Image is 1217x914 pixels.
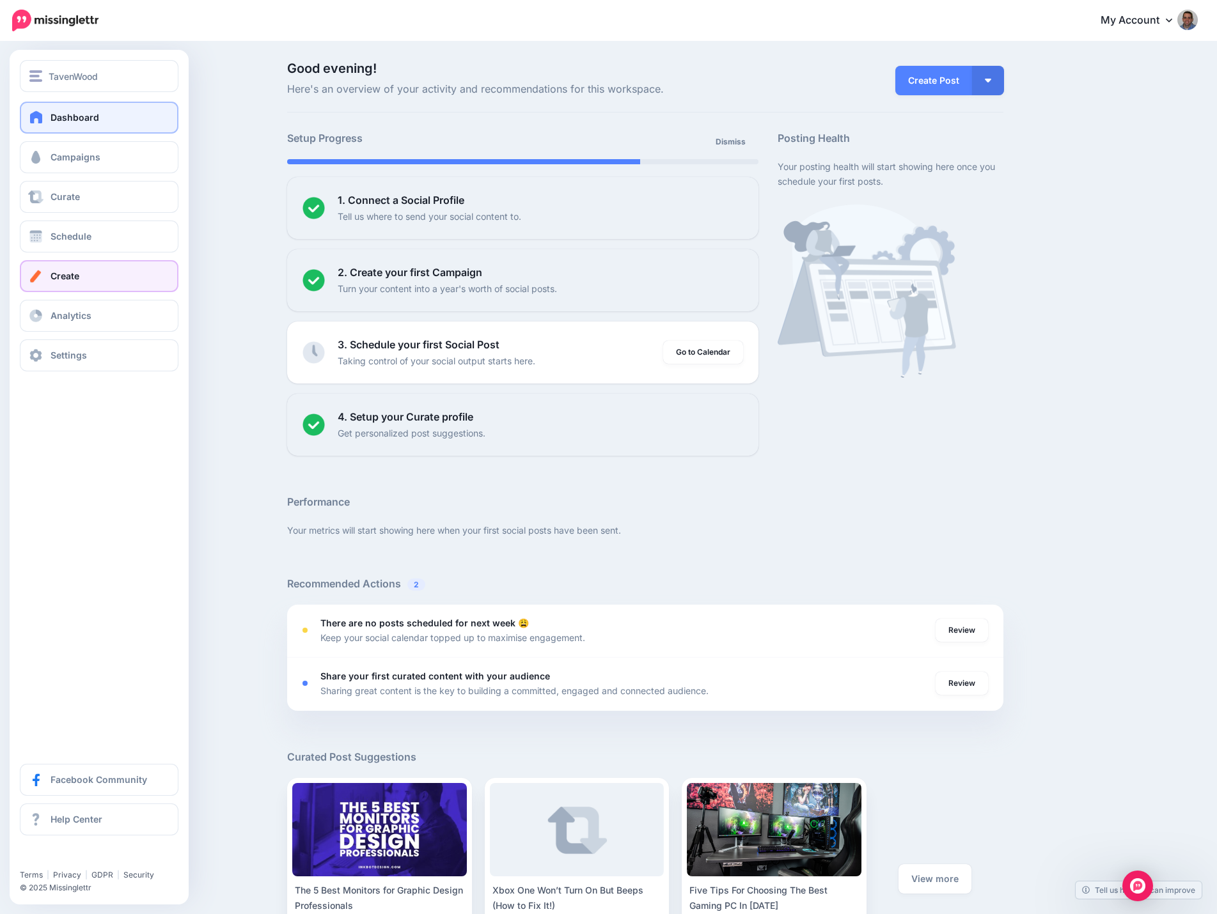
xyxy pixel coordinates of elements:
[1122,871,1153,901] div: Open Intercom Messenger
[778,130,1003,146] h5: Posting Health
[20,141,178,173] a: Campaigns
[29,70,42,82] img: menu.png
[287,130,522,146] h5: Setup Progress
[53,870,81,879] a: Privacy
[117,870,120,879] span: |
[51,231,91,242] span: Schedule
[302,628,308,633] div: <div class='status-dot small red margin-right'></div>Error
[295,883,464,913] div: The 5 Best Monitors for Graphic Design Professionals
[51,350,87,360] span: Settings
[1076,881,1202,899] a: Tell us how we can improve
[663,341,743,364] a: Go to Calendar
[492,883,662,913] div: Xbox One Won’t Turn On But Beeps (How to Fix It!)
[51,310,91,321] span: Analytics
[20,870,43,879] a: Terms
[51,270,79,281] span: Create
[51,814,102,825] span: Help Center
[708,130,753,153] a: Dismiss
[936,672,988,695] a: Review
[338,410,473,423] b: 4. Setup your Curate profile
[20,221,178,252] a: Schedule
[20,339,178,371] a: Settings
[12,10,98,31] img: Missinglettr
[287,749,1003,765] h5: Curated Post Suggestions
[287,81,758,98] span: Here's an overview of your activity and recommendations for this workspace.
[20,102,178,134] a: Dashboard
[936,619,988,642] a: Review
[320,670,550,681] b: Share your first curated content with your audience
[320,683,709,698] p: Sharing great content is the key to building a committed, engaged and connected audience.
[338,209,521,224] p: Tell us where to send your social content to.
[302,414,325,436] img: checked-circle.png
[338,426,485,440] p: Get personalized post suggestions.
[20,300,178,332] a: Analytics
[899,864,971,894] a: View more
[320,630,585,645] p: Keep your social calendar topped up to maximise engagement.
[51,191,80,202] span: Curate
[338,281,557,296] p: Turn your content into a year's worth of social posts.
[895,66,972,95] a: Create Post
[287,61,377,76] span: Good evening!
[689,883,859,913] div: Five Tips For Choosing The Best Gaming PC In [DATE]
[302,341,325,364] img: clock-grey.png
[47,870,49,879] span: |
[1088,5,1198,36] a: My Account
[338,266,482,279] b: 2. Create your first Campaign
[407,578,425,591] span: 2
[85,870,88,879] span: |
[123,870,154,879] a: Security
[20,881,186,894] li: © 2025 Missinglettr
[338,353,535,368] p: Taking control of your social output starts here.
[287,523,1003,538] p: Your metrics will start showing here when your first social posts have been sent.
[302,197,325,219] img: checked-circle.png
[20,60,178,92] button: TavenWood
[302,269,325,291] img: checked-circle.png
[20,764,178,796] a: Facebook Community
[338,194,464,206] b: 1. Connect a Social Profile
[778,159,1003,189] p: Your posting health will start showing here once you schedule your first posts.
[20,181,178,213] a: Curate
[20,260,178,292] a: Create
[287,494,1003,510] h5: Performance
[287,576,1003,592] h5: Recommended Actions
[985,79,991,82] img: arrow-down-white.png
[51,112,99,123] span: Dashboard
[51,774,147,785] span: Facebook Community
[320,617,529,628] b: There are no posts scheduled for next week 😩
[338,338,499,351] b: 3. Schedule your first Social Post
[49,69,98,84] span: TavenWood
[51,151,100,162] span: Campaigns
[778,205,956,378] img: calendar-waiting.png
[20,803,178,835] a: Help Center
[20,851,117,864] iframe: Twitter Follow Button
[302,681,308,686] div: <div class='status-dot small red margin-right'></div>Error
[91,870,113,879] a: GDPR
